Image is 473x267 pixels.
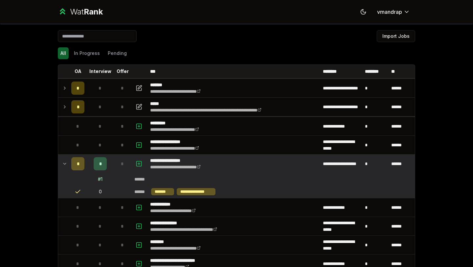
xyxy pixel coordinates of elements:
span: Rank [84,7,103,16]
button: Import Jobs [377,30,415,42]
button: All [58,47,69,59]
td: 0 [87,185,113,198]
a: WatRank [58,7,103,17]
button: vmandrap [372,6,415,18]
div: Wat [70,7,103,17]
div: # 1 [98,176,102,182]
span: vmandrap [377,8,402,16]
p: OA [75,68,81,75]
button: Pending [105,47,129,59]
button: In Progress [71,47,102,59]
p: Offer [117,68,129,75]
p: Interview [89,68,111,75]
